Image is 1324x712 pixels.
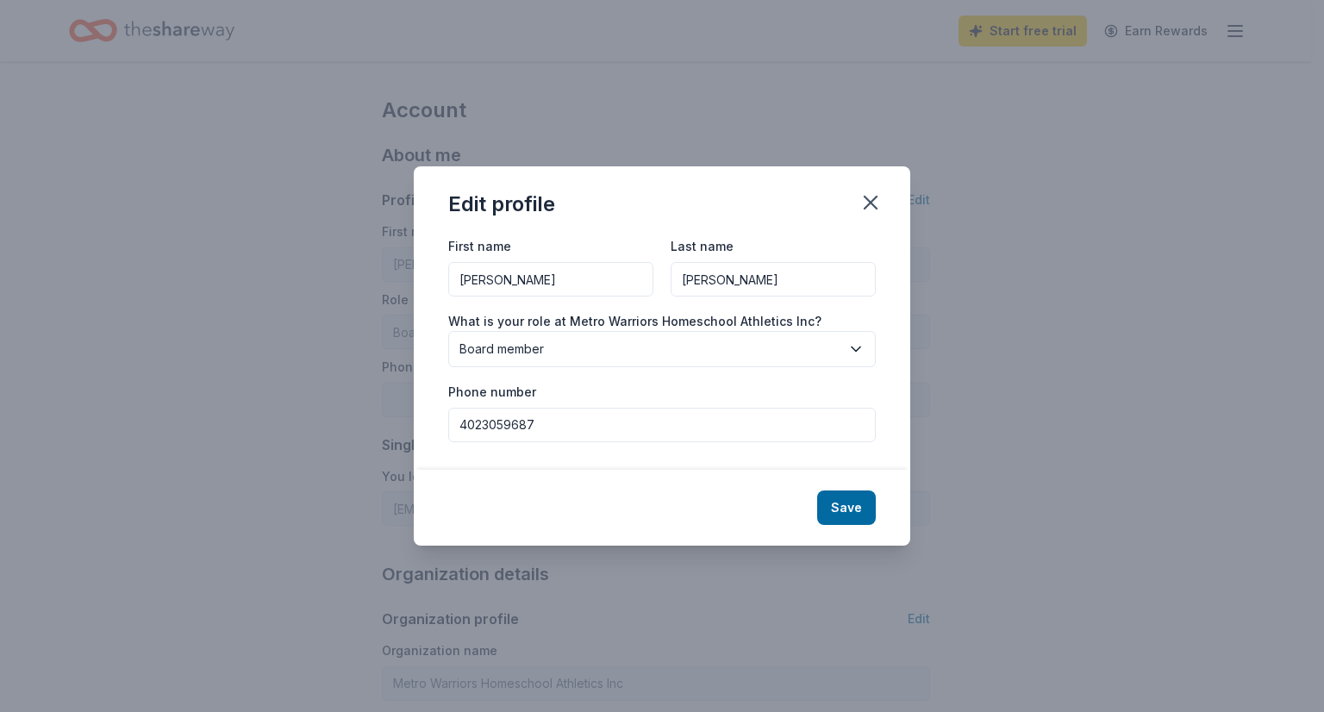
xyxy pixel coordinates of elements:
label: What is your role at Metro Warriors Homeschool Athletics Inc? [448,313,821,330]
button: Save [817,490,876,525]
label: First name [448,238,511,255]
span: Board member [459,339,840,359]
label: Phone number [448,384,536,401]
div: Edit profile [448,190,555,218]
label: Last name [671,238,734,255]
button: Board member [448,331,876,367]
